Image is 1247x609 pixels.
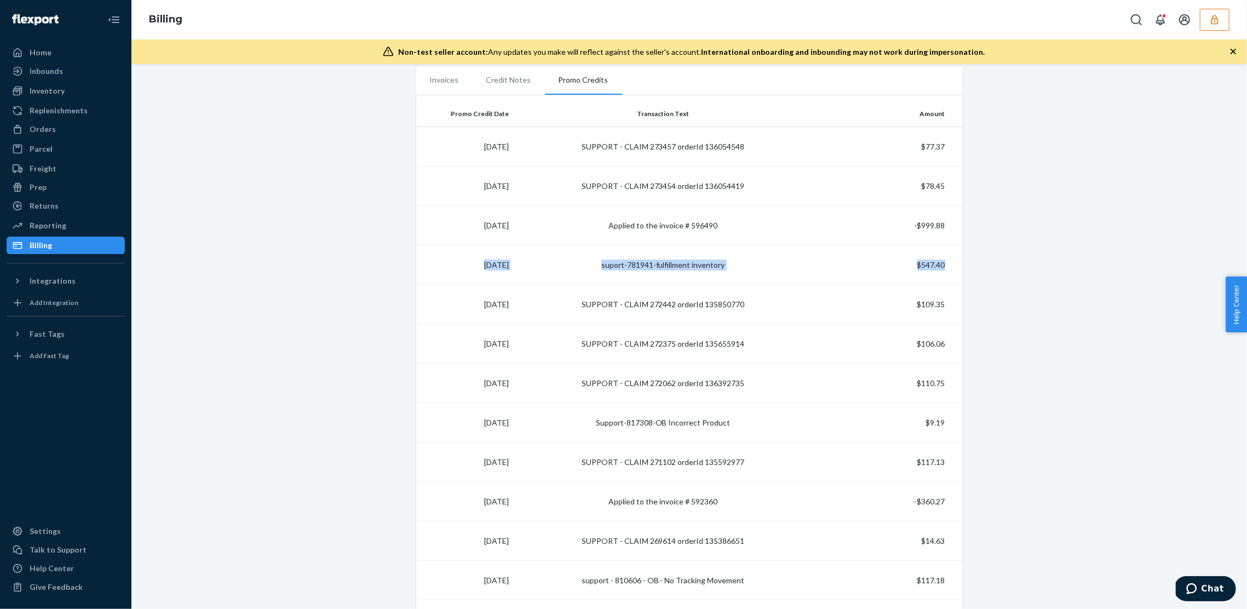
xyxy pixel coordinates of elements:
a: Prep [7,179,125,196]
div: Replenishments [30,105,88,116]
div: Give Feedback [30,582,83,593]
td: suport-781941-fulfillment inventory [513,245,813,285]
th: Transaction Text [513,101,813,127]
td: -$999.88 [813,206,962,245]
a: Help Center [7,560,125,577]
button: Integrations [7,272,125,290]
td: SUPPORT - CLAIM 271102 orderId 135592977 [513,443,813,482]
td: SUPPORT - CLAIM 272442 orderId 135850770 [513,285,813,324]
li: Credit Notes [473,66,545,94]
div: Returns [30,200,59,211]
div: Inbounds [30,66,63,77]
li: Promo Credits [545,66,622,95]
td: [DATE] [416,166,514,206]
td: [DATE] [416,206,514,245]
td: $77.37 [813,127,962,166]
td: SUPPORT - CLAIM 269614 orderId 135386651 [513,521,813,561]
div: Reporting [30,220,66,231]
li: Invoices [416,66,473,94]
div: Fast Tags [30,329,65,340]
a: Inbounds [7,62,125,80]
span: Non-test seller account: [398,47,488,56]
td: support - 810606 - OB - No Tracking Movement [513,561,813,600]
a: Reporting [7,217,125,234]
td: [DATE] [416,127,514,166]
td: [DATE] [416,324,514,364]
td: $9.19 [813,403,962,443]
a: Billing [7,237,125,254]
a: Settings [7,522,125,540]
div: Integrations [30,275,76,286]
td: [DATE] [416,443,514,482]
td: Applied to the invoice # 596490 [513,206,813,245]
td: $547.40 [813,245,962,285]
a: Add Fast Tag [7,347,125,365]
td: [DATE] [416,285,514,324]
a: Parcel [7,140,125,158]
td: $106.06 [813,324,962,364]
div: Freight [30,163,56,174]
td: Support-817308-OB Incorrect Product [513,403,813,443]
td: SUPPORT - CLAIM 272062 orderId 136392735 [513,364,813,403]
div: Help Center [30,563,74,574]
td: [DATE] [416,482,514,521]
button: Open Search Box [1125,9,1147,31]
td: $110.75 [813,364,962,403]
td: $14.63 [813,521,962,561]
div: Inventory [30,85,65,96]
button: Help Center [1226,277,1247,332]
a: Home [7,44,125,61]
td: $109.35 [813,285,962,324]
div: Parcel [30,143,53,154]
th: Promo Credit Date [416,101,514,127]
td: SUPPORT - CLAIM 272375 orderId 135655914 [513,324,813,364]
button: Open notifications [1150,9,1171,31]
div: Add Integration [30,298,78,307]
a: Returns [7,197,125,215]
div: Billing [30,240,52,251]
td: -$360.27 [813,482,962,521]
a: Replenishments [7,102,125,119]
a: Orders [7,120,125,138]
span: International onboarding and inbounding may not work during impersonation. [701,47,985,56]
td: [DATE] [416,245,514,285]
div: Settings [30,526,61,537]
div: Talk to Support [30,544,87,555]
td: [DATE] [416,521,514,561]
td: [DATE] [416,364,514,403]
td: [DATE] [416,561,514,600]
a: Inventory [7,82,125,100]
div: Add Fast Tag [30,351,69,360]
button: Open account menu [1174,9,1196,31]
div: Any updates you make will reflect against the seller's account. [398,47,985,58]
a: Freight [7,160,125,177]
td: $117.18 [813,561,962,600]
img: Flexport logo [12,14,59,25]
td: Applied to the invoice # 592360 [513,482,813,521]
ol: breadcrumbs [140,4,191,36]
td: [DATE] [416,403,514,443]
iframe: Opens a widget where you can chat to one of our agents [1176,576,1236,604]
button: Give Feedback [7,578,125,596]
div: Home [30,47,51,58]
div: Orders [30,124,56,135]
button: Fast Tags [7,325,125,343]
a: Add Integration [7,294,125,312]
button: Close Navigation [103,9,125,31]
td: $117.13 [813,443,962,482]
td: SUPPORT - CLAIM 273454 orderId 136054419 [513,166,813,206]
td: SUPPORT - CLAIM 273457 orderId 136054548 [513,127,813,166]
a: Billing [149,13,182,25]
th: Amount [813,101,962,127]
td: $78.45 [813,166,962,206]
div: Prep [30,182,47,193]
button: Talk to Support [7,541,125,559]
